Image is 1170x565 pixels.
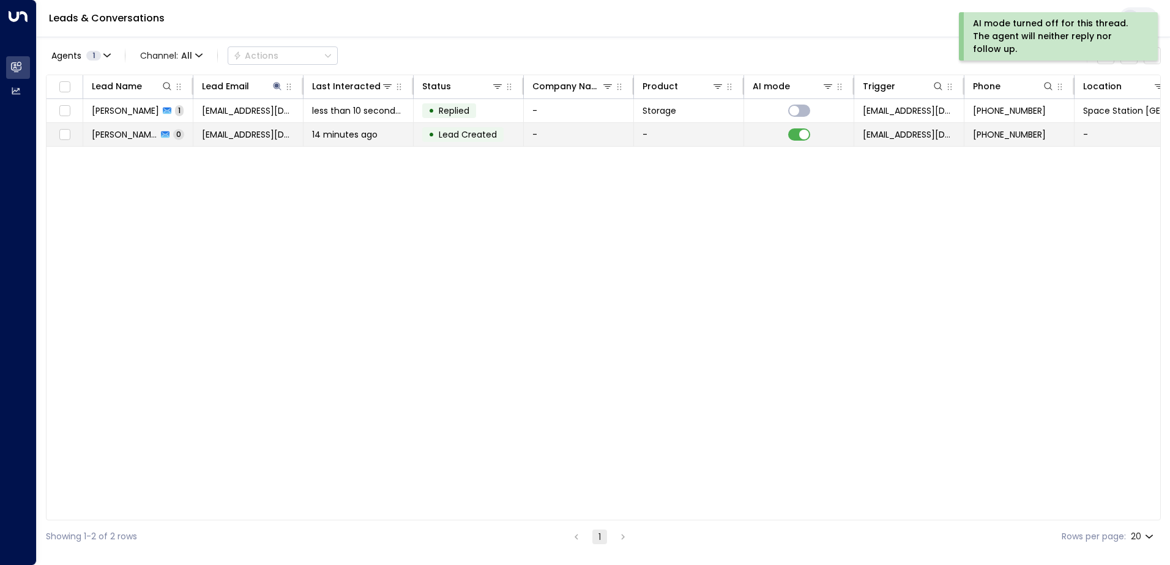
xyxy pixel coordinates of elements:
[753,79,834,94] div: AI mode
[202,79,249,94] div: Lead Email
[312,105,404,117] span: less than 10 seconds ago
[86,51,101,61] span: 1
[57,103,72,119] span: Toggle select row
[181,51,192,61] span: All
[49,11,165,25] a: Leads & Conversations
[92,105,159,117] span: Semih Erinc
[173,129,184,139] span: 0
[524,99,634,122] td: -
[51,51,81,60] span: Agents
[422,79,451,94] div: Status
[428,100,434,121] div: •
[312,79,381,94] div: Last Interacted
[57,127,72,142] span: Toggle select row
[1131,528,1156,545] div: 20
[228,46,338,65] div: Button group with a nested menu
[973,128,1046,141] span: +447540758177
[524,123,634,146] td: -
[532,79,614,94] div: Company Name
[312,79,393,94] div: Last Interacted
[175,105,184,116] span: 1
[532,79,602,94] div: Company Name
[228,46,338,65] button: Actions
[439,105,469,117] span: Replied
[422,79,504,94] div: Status
[973,79,1054,94] div: Phone
[1062,530,1126,543] label: Rows per page:
[233,50,278,61] div: Actions
[973,17,1141,56] div: AI mode turned off for this thread. The agent will neither reply nor follow up.
[592,530,607,544] button: page 1
[57,79,72,95] span: Toggle select all
[202,79,283,94] div: Lead Email
[312,128,378,141] span: 14 minutes ago
[135,47,207,64] button: Channel:All
[568,529,631,544] nav: pagination navigation
[46,530,137,543] div: Showing 1-2 of 2 rows
[1083,79,1122,94] div: Location
[863,79,944,94] div: Trigger
[973,79,1000,94] div: Phone
[439,128,497,141] span: Lead Created
[863,79,895,94] div: Trigger
[643,105,676,117] span: Storage
[753,79,790,94] div: AI mode
[202,105,294,117] span: semih@chantuque.com
[135,47,207,64] span: Channel:
[1083,79,1165,94] div: Location
[46,47,115,64] button: Agents1
[643,79,724,94] div: Product
[634,123,744,146] td: -
[92,128,157,141] span: Semih Erinc
[973,105,1046,117] span: +447540758177
[92,79,173,94] div: Lead Name
[92,79,142,94] div: Lead Name
[428,124,434,145] div: •
[202,128,294,141] span: semih@chantuque.com
[643,79,678,94] div: Product
[863,128,955,141] span: leads@space-station.co.uk
[863,105,955,117] span: leads@space-station.co.uk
